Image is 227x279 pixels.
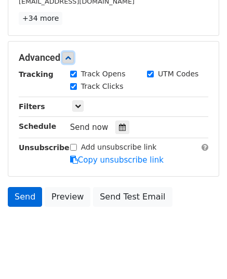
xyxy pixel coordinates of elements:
[70,155,164,165] a: Copy unsubscribe link
[81,142,157,153] label: Add unsubscribe link
[81,69,126,79] label: Track Opens
[175,229,227,279] iframe: Chat Widget
[158,69,198,79] label: UTM Codes
[81,81,124,92] label: Track Clicks
[19,70,54,78] strong: Tracking
[8,187,42,207] a: Send
[19,12,62,25] a: +34 more
[19,52,208,63] h5: Advanced
[70,123,109,132] span: Send now
[19,143,70,152] strong: Unsubscribe
[19,102,45,111] strong: Filters
[93,187,172,207] a: Send Test Email
[45,187,90,207] a: Preview
[19,122,56,130] strong: Schedule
